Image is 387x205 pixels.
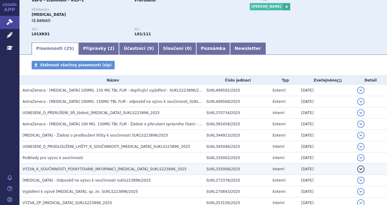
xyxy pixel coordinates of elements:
[203,164,270,175] td: SUKL335008/2025
[273,167,284,171] span: Interní
[32,28,128,31] p: ATC:
[203,96,270,107] td: SUKL408568/2025
[203,141,270,152] td: SUKL345046/2025
[119,43,158,55] a: Účastníci (9)
[23,133,168,137] span: LYNPARZA - Žádost o prodloužení lhůty k součinnosti SUKLS223896/2025
[40,63,112,67] span: Stáhnout všechny písemnosti (zip)
[23,156,83,160] span: Podklady pro výzvu k součinnosti
[23,201,112,205] span: VÝZVA_ZP_LYNPARZA_SUKLS223896_2025
[78,43,119,55] a: Přípravky (2)
[196,43,230,55] a: Poznámka
[203,152,270,164] td: SUKL335002/2025
[273,88,285,92] span: Externí
[270,76,298,85] th: Typ
[298,186,354,197] td: [DATE]
[19,76,203,85] th: Název
[357,87,364,94] button: detail
[298,164,354,175] td: [DATE]
[134,28,231,31] p: RS:
[298,130,354,141] td: [DATE]
[298,85,354,96] td: [DATE]
[357,188,364,195] button: detail
[273,99,285,104] span: Externí
[203,130,270,141] td: SUKL344923/2025
[149,46,152,51] span: 9
[23,88,250,92] span: AstraZeneca - LYNPARZA 100MG, 150 MG TBL FLM - doplňující vyjádření - SUKLS223896/2025 - OBCHODNÍ...
[357,177,364,184] button: detail
[298,96,354,107] td: [DATE]
[298,76,354,85] th: Zveřejněno
[357,98,364,105] button: detail
[32,32,50,36] strong: OLAPARIB
[32,12,66,17] span: [MEDICAL_DATA]
[273,189,285,194] span: Externí
[203,175,270,186] td: SUKL273378/2025
[357,154,364,162] button: detail
[298,107,354,119] td: [DATE]
[273,178,285,182] span: Externí
[273,156,284,160] span: Interní
[273,133,285,137] span: Externí
[110,46,113,51] span: 2
[298,152,354,164] td: [DATE]
[273,144,284,149] span: Interní
[250,3,283,10] a: [PERSON_NAME]
[187,46,190,51] span: 0
[230,43,266,55] a: Newsletter
[23,178,151,182] span: LYNPARZA - Odpověď na výzvu k součinnosti sukls223896/2025
[357,132,364,139] button: detail
[337,78,342,83] abbr: (?)
[357,109,364,116] button: detail
[23,144,190,149] span: USNESENÍ_O_PRODLOUŽENÍ_LHŮTY_K_SOUČINNOSTI_LYNPARZA_SUKLS223896_2025
[273,201,284,205] span: Interní
[298,141,354,152] td: [DATE]
[203,107,270,119] td: SUKL370734/2025
[159,43,196,55] a: Sloučení (0)
[357,143,364,150] button: detail
[298,175,354,186] td: [DATE]
[66,46,72,51] span: 25
[23,189,138,194] span: Vyjádření k výzvě LYNPARZA, sp. zn. SUKLS223896/2025
[298,119,354,130] td: [DATE]
[203,76,270,85] th: Číslo jednací
[23,111,160,115] span: USNESENÍ_O_PŘERUŠENÍ_SŘ_žádost_LYNPARZA_SUKLS223896_2025
[134,32,151,36] strong: olaparib tbl.
[23,122,235,126] span: AstraZeneca - LYNPARZA 100 MG, 150MG TBL FLM - Žádost o přerušení správního řízení - SUKLS223896/...
[32,43,78,55] a: Písemnosti (25)
[23,167,187,171] span: VÝZVA_K_SOUČINNOSTI_POSKYTOVÁNÍ_INFORMACÍ_LYNPARZA_SUKLS223896_2025
[203,186,270,197] td: SUKL270843/2025
[357,165,364,173] button: detail
[354,76,387,85] th: Detail
[203,85,270,96] td: SUKL408592/2025
[32,18,51,22] span: (2 balení)
[203,119,270,130] td: SUKL365458/2025
[357,120,364,128] button: detail
[273,122,285,126] span: Externí
[32,61,115,69] a: Stáhnout všechny písemnosti (zip)
[273,111,284,115] span: Interní
[32,8,238,12] p: Přípravky:
[23,99,270,104] span: AstraZeneca - LYNPARZA 100MG, 150MG TBL FLM - odpověď na výzvu k součinnosti_SUKLS223896/2025 - O...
